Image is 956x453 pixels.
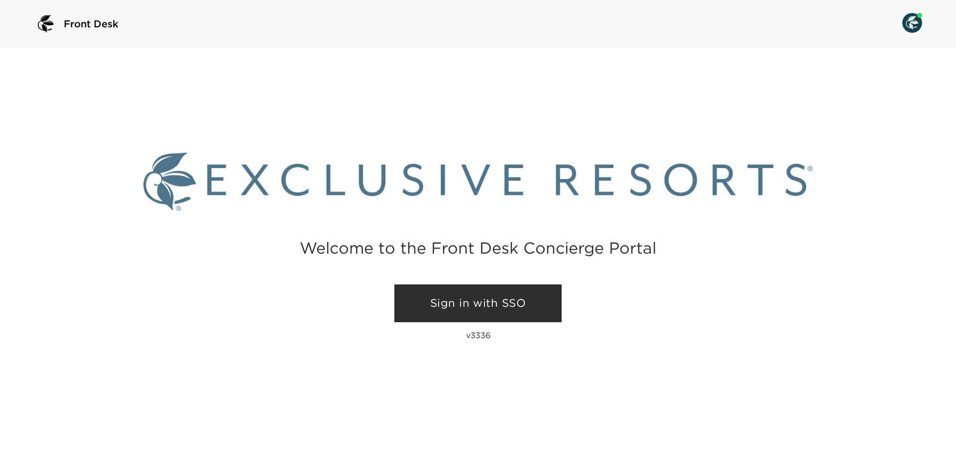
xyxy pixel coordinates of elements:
h2: Welcome to the Front Desk Concierge Portal [300,240,656,256]
p: v3336 [466,330,490,340]
img: User [902,13,922,33]
a: Sign in with SSO [394,284,562,322]
img: Exclusive Resorts logo [143,153,813,211]
span: Front Desk [64,17,119,31]
img: logo [34,12,58,36]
